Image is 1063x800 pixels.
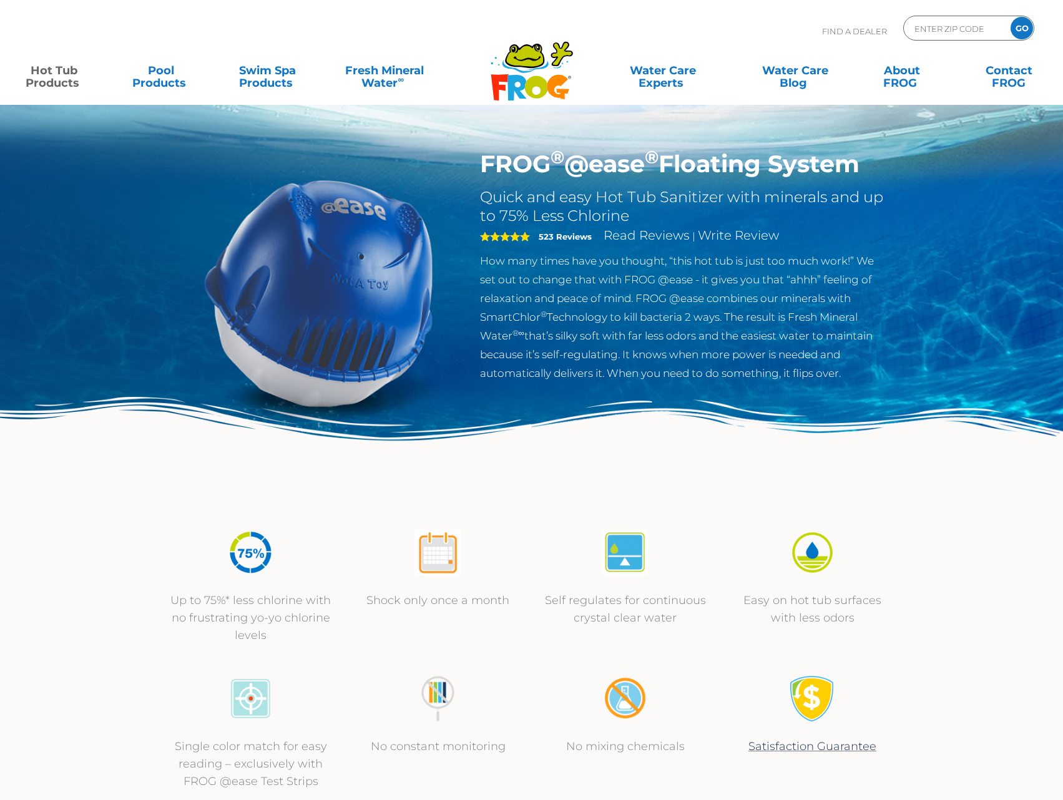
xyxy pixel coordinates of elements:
a: Water CareBlog [754,58,837,83]
p: Single color match for easy reading – exclusively with FROG @ease Test Strips [170,738,332,790]
img: atease-icon-self-regulates [602,529,649,576]
p: No constant monitoring [357,738,519,755]
a: PoolProducts [119,58,202,83]
img: hot-tub-product-atease-system.png [176,150,462,436]
a: Read Reviews [604,228,690,243]
sup: ∞ [398,74,404,84]
img: Frog Products Logo [484,25,580,101]
span: 5 [480,232,530,241]
h2: Quick and easy Hot Tub Sanitizer with minerals and up to 75% Less Chlorine [480,188,888,225]
sup: ®∞ [512,328,524,338]
p: Shock only once a month [357,592,519,609]
a: Swim SpaProducts [226,58,309,83]
p: Find A Dealer [822,16,887,47]
sup: ® [541,310,547,319]
sup: ® [551,146,564,168]
a: Water CareExperts [595,58,730,83]
p: Self regulates for continuous crystal clear water [544,592,707,627]
p: How many times have you thought, “this hot tub is just too much work!” We set out to change that ... [480,251,888,383]
a: Satisfaction Guarantee [748,739,876,753]
strong: 523 Reviews [539,232,592,241]
input: GO [1011,17,1033,39]
a: ContactFROG [967,58,1051,83]
a: Write Review [698,228,779,243]
a: AboutFROG [861,58,944,83]
sup: ® [645,146,659,168]
img: atease-icon-shock-once [414,529,461,576]
span: | [692,230,695,242]
img: icon-atease-75percent-less [227,529,274,576]
img: no-constant-monitoring1 [414,675,461,722]
a: Hot TubProducts [12,58,96,83]
img: no-mixing1 [602,675,649,722]
p: No mixing chemicals [544,738,707,755]
p: Easy on hot tub surfaces with less odors [732,592,894,627]
img: icon-atease-easy-on [789,529,836,576]
a: Fresh MineralWater∞ [333,58,436,83]
img: icon-atease-color-match [227,675,274,722]
img: Satisfaction Guarantee Icon [789,675,836,722]
p: Up to 75%* less chlorine with no frustrating yo-yo chlorine levels [170,592,332,644]
h1: FROG @ease Floating System [480,150,888,178]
